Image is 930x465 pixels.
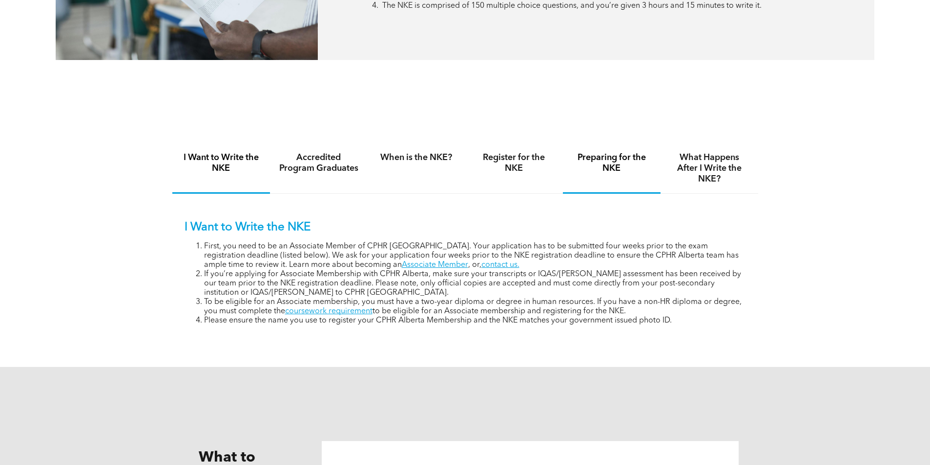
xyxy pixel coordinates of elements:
li: If you’re applying for Associate Membership with CPHR Alberta, make sure your transcripts or IQAS... [204,270,746,298]
li: First, you need to be an Associate Member of CPHR [GEOGRAPHIC_DATA]. Your application has to be s... [204,242,746,270]
h4: I Want to Write the NKE [181,152,261,174]
a: Associate Member [402,261,468,269]
h4: What Happens After I Write the NKE? [669,152,749,184]
p: I Want to Write the NKE [185,221,746,235]
li: Please ensure the name you use to register your CPHR Alberta Membership and the NKE matches your ... [204,316,746,325]
li: To be eligible for an Associate membership, you must have a two-year diploma or degree in human r... [204,298,746,316]
h4: Preparing for the NKE [572,152,652,174]
h4: When is the NKE? [376,152,456,163]
h4: Accredited Program Graduates [279,152,359,174]
h4: Register for the NKE [474,152,554,174]
a: contact us. [481,261,519,269]
span: The NKE is comprised of 150 multiple choice questions, and you’re given 3 hours and 15 minutes to... [382,2,762,10]
a: coursework requirement [285,307,372,315]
